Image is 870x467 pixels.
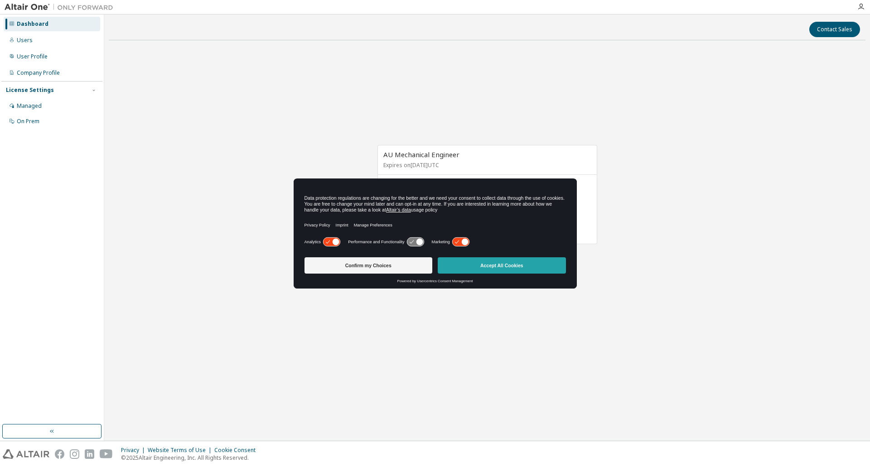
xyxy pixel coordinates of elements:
[17,118,39,125] div: On Prem
[17,53,48,60] div: User Profile
[55,449,64,459] img: facebook.svg
[121,454,261,462] p: © 2025 Altair Engineering, Inc. All Rights Reserved.
[809,22,860,37] button: Contact Sales
[383,150,459,159] span: AU Mechanical Engineer
[70,449,79,459] img: instagram.svg
[121,447,148,454] div: Privacy
[17,102,42,110] div: Managed
[3,449,49,459] img: altair_logo.svg
[148,447,214,454] div: Website Terms of Use
[100,449,113,459] img: youtube.svg
[17,69,60,77] div: Company Profile
[383,161,589,169] p: Expires on [DATE] UTC
[5,3,118,12] img: Altair One
[214,447,261,454] div: Cookie Consent
[85,449,94,459] img: linkedin.svg
[6,87,54,94] div: License Settings
[17,20,48,28] div: Dashboard
[17,37,33,44] div: Users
